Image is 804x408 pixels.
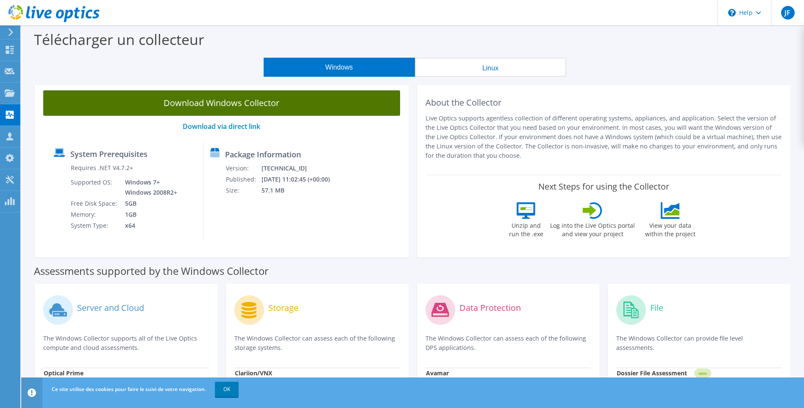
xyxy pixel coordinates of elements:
[71,164,133,172] label: Requires .NET V4.7.2+
[70,150,147,158] label: System Prerequisites
[119,209,179,220] td: 1GB
[70,177,119,198] td: Supported OS:
[538,182,669,192] label: Next Steps for using the Collector
[415,58,566,77] button: Linux
[43,90,400,116] a: Download Windows Collector
[225,185,261,196] td: Size:
[225,174,261,185] td: Published:
[183,122,260,131] a: Download via direct link
[426,369,449,377] strong: Avamar
[215,382,239,397] a: OK
[34,30,204,49] label: Télécharger un collecteur
[426,334,591,352] p: The Windows Collector can assess each of the following DPS applications.
[728,9,736,17] svg: \n
[34,267,269,275] label: Assessments supported by the Windows Collector
[264,58,415,77] button: Windows
[70,198,119,209] td: Free Disk Space:
[268,304,298,312] label: Storage
[225,150,301,159] label: Package Information
[459,304,521,312] label: Data Protection
[650,304,663,312] label: File
[119,198,179,209] td: 5GB
[698,371,707,376] tspan: NEW!
[616,334,782,352] p: The Windows Collector can provide file level assessments.
[70,209,119,220] td: Memory:
[77,304,144,312] label: Server and Cloud
[44,369,83,377] strong: Optical Prime
[550,219,635,238] label: Log into the Live Optics portal and view your project
[781,6,795,20] span: JF
[261,163,341,174] td: [TECHNICAL_ID]
[617,369,687,377] strong: Dossier File Assessment
[119,177,179,198] td: Windows 7+ Windows 2008R2+
[225,163,261,174] td: Version:
[640,219,701,238] label: View your data within the project
[426,114,782,160] p: Live Optics supports agentless collection of different operating systems, appliances, and applica...
[234,334,400,352] p: The Windows Collector can assess each of the following storage systems.
[52,386,206,393] span: Ce site utilise des cookies pour faire le suivi de votre navigation.
[119,220,179,231] td: x64
[70,220,119,231] td: System Type:
[261,185,341,196] td: 57.1 MB
[426,98,782,108] h2: About the Collector
[43,334,209,352] p: The Windows Collector supports all of the Live Optics compute and cloud assessments.
[261,174,341,185] td: [DATE] 11:02:45 (+00:00)
[235,369,272,377] strong: Clariion/VNX
[506,219,545,238] label: Unzip and run the .exe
